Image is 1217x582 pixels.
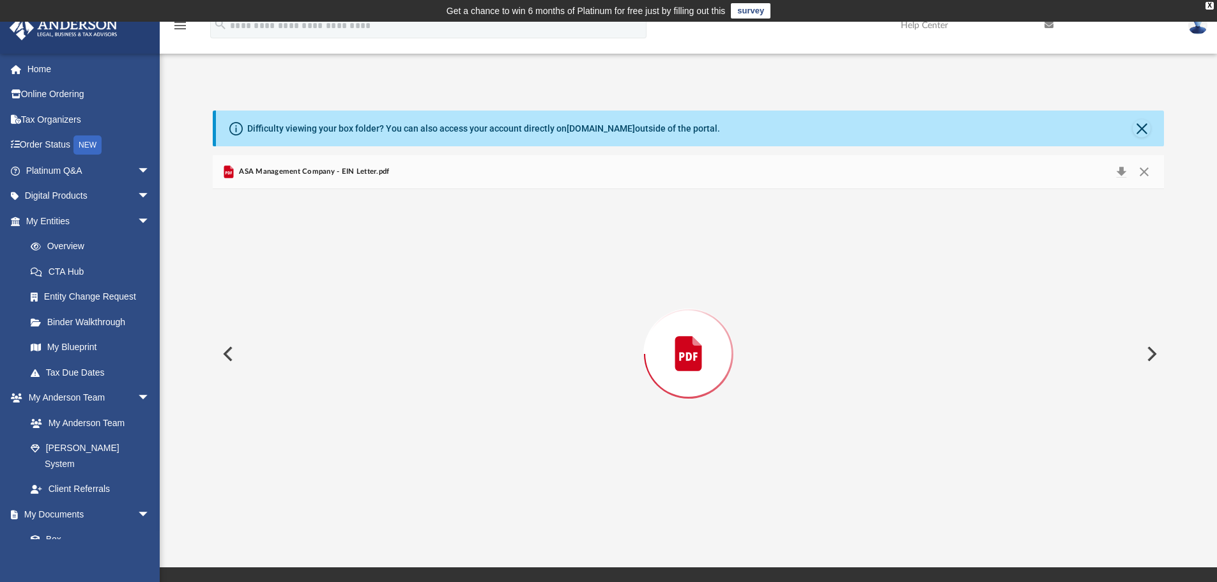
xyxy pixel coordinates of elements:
[1137,336,1165,372] button: Next File
[18,436,163,477] a: [PERSON_NAME] System
[18,360,169,385] a: Tax Due Dates
[9,502,163,527] a: My Documentsarrow_drop_down
[567,123,635,134] a: [DOMAIN_NAME]
[1206,2,1214,10] div: close
[447,3,726,19] div: Get a chance to win 6 months of Platinum for free just by filling out this
[247,122,720,135] div: Difficulty viewing your box folder? You can also access your account directly on outside of the p...
[137,385,163,411] span: arrow_drop_down
[9,183,169,209] a: Digital Productsarrow_drop_down
[172,18,188,33] i: menu
[9,56,169,82] a: Home
[18,284,169,310] a: Entity Change Request
[9,132,169,158] a: Order StatusNEW
[18,527,157,553] a: Box
[213,17,227,31] i: search
[1133,163,1156,181] button: Close
[172,24,188,33] a: menu
[18,309,169,335] a: Binder Walkthrough
[9,385,163,411] a: My Anderson Teamarrow_drop_down
[18,335,163,360] a: My Blueprint
[9,82,169,107] a: Online Ordering
[1110,163,1133,181] button: Download
[213,336,241,372] button: Previous File
[6,15,121,40] img: Anderson Advisors Platinum Portal
[731,3,770,19] a: survey
[137,158,163,184] span: arrow_drop_down
[18,259,169,284] a: CTA Hub
[18,234,169,259] a: Overview
[9,107,169,132] a: Tax Organizers
[9,208,169,234] a: My Entitiesarrow_drop_down
[137,208,163,234] span: arrow_drop_down
[236,166,390,178] span: ASA Management Company - EIN Letter.pdf
[137,502,163,528] span: arrow_drop_down
[18,477,163,502] a: Client Referrals
[1188,16,1207,34] img: User Pic
[73,135,102,155] div: NEW
[1133,119,1151,137] button: Close
[213,155,1165,519] div: Preview
[18,410,157,436] a: My Anderson Team
[9,158,169,183] a: Platinum Q&Aarrow_drop_down
[137,183,163,210] span: arrow_drop_down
